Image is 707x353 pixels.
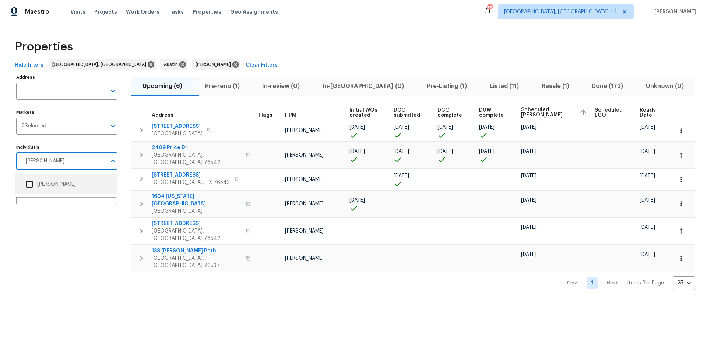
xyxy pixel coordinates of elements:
span: [GEOGRAPHIC_DATA], [GEOGRAPHIC_DATA] [52,61,149,68]
div: [GEOGRAPHIC_DATA], [GEOGRAPHIC_DATA] [49,59,156,70]
span: [PERSON_NAME] [651,8,696,15]
div: Austin [160,59,187,70]
span: Properties [193,8,221,15]
span: [PERSON_NAME] [285,128,324,133]
span: [DATE] [521,125,537,130]
span: Unknown (0) [639,81,691,91]
span: [DATE] [521,173,537,178]
span: Upcoming (6) [136,81,189,91]
span: [DATE] [640,125,655,130]
label: Individuals [16,145,117,150]
span: D0W complete [479,108,509,118]
span: [STREET_ADDRESS] [152,220,242,227]
span: Flags [258,113,272,118]
button: Open [108,86,118,96]
span: [PERSON_NAME] [285,228,324,234]
span: HPM [285,113,296,118]
span: Address [152,113,173,118]
span: [DATE] [521,198,537,203]
span: 138 [PERSON_NAME] Path [152,247,242,255]
span: [GEOGRAPHIC_DATA], [GEOGRAPHIC_DATA] 76542 [152,227,242,242]
span: Geo Assignments [230,8,278,15]
span: Maestro [25,8,49,15]
div: 25 [673,273,695,293]
span: [DATE] [349,125,365,130]
nav: Pagination Navigation [560,276,695,290]
span: 1604 [US_STATE][GEOGRAPHIC_DATA] [152,193,242,207]
span: Visits [70,8,85,15]
span: [DATE] [521,149,537,154]
li: [PERSON_NAME] [22,176,111,192]
div: [PERSON_NAME] [192,59,240,70]
span: 2 Selected [21,123,46,129]
span: Hide filters [15,61,43,70]
span: Listed (11) [483,81,526,91]
span: Clear Filters [246,61,278,70]
span: [PERSON_NAME] [285,256,324,261]
span: Pre-Listing (1) [420,81,474,91]
span: [DATE] [521,252,537,257]
span: [DATE] [437,149,453,154]
span: Resale (1) [535,81,576,91]
span: [GEOGRAPHIC_DATA], [GEOGRAPHIC_DATA] 76542 [152,151,242,166]
span: [DATE] [640,173,655,178]
span: [STREET_ADDRESS] [152,171,230,179]
span: [DATE] [521,225,537,230]
span: [DATE] [394,149,409,154]
span: Ready Date [640,108,661,118]
span: Austin [164,61,181,68]
span: [DATE] [349,198,365,203]
label: Address [16,75,117,80]
span: Properties [15,43,73,50]
p: Items Per Page [627,279,664,287]
span: [PERSON_NAME] [285,177,324,182]
span: 2409 Price Dr [152,144,242,151]
span: In-review (0) [256,81,307,91]
span: Tasks [168,9,184,14]
span: Done (173) [585,81,630,91]
span: [PERSON_NAME] [196,61,234,68]
button: Clear Filters [243,59,281,72]
span: [DATE] [479,149,495,154]
a: Goto page 1 [587,277,598,289]
span: [GEOGRAPHIC_DATA], TX 76543 [152,179,230,186]
label: Markets [16,110,117,115]
span: DCO submitted [394,108,425,118]
span: Initial WOs created [349,108,381,118]
span: [DATE] [394,125,409,130]
span: Scheduled [PERSON_NAME] [521,107,573,118]
span: Scheduled LCO [595,108,627,118]
span: [GEOGRAPHIC_DATA] [152,207,242,215]
span: [DATE] [640,149,655,154]
span: Projects [94,8,117,15]
button: Open [108,121,118,131]
span: [STREET_ADDRESS] [152,123,203,130]
span: Work Orders [126,8,159,15]
span: [GEOGRAPHIC_DATA] [152,130,203,137]
span: [DATE] [640,225,655,230]
span: [DATE] [640,198,655,203]
span: [DATE] [437,125,453,130]
span: [DATE] [640,252,655,257]
div: 35 [487,4,492,12]
button: Hide filters [12,59,46,72]
span: [DATE] [479,125,495,130]
span: [PERSON_NAME] [285,153,324,158]
span: DCO complete [437,108,467,118]
span: [DATE] [394,173,409,178]
span: In-[GEOGRAPHIC_DATA] (0) [316,81,411,91]
input: Search ... [21,153,106,170]
span: [DATE] [349,149,365,154]
button: Close [108,156,118,166]
span: Pre-reno (1) [198,81,247,91]
span: [GEOGRAPHIC_DATA], [GEOGRAPHIC_DATA] 76537 [152,255,242,269]
span: [PERSON_NAME] [285,201,324,206]
span: [GEOGRAPHIC_DATA], [GEOGRAPHIC_DATA] + 1 [504,8,617,15]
